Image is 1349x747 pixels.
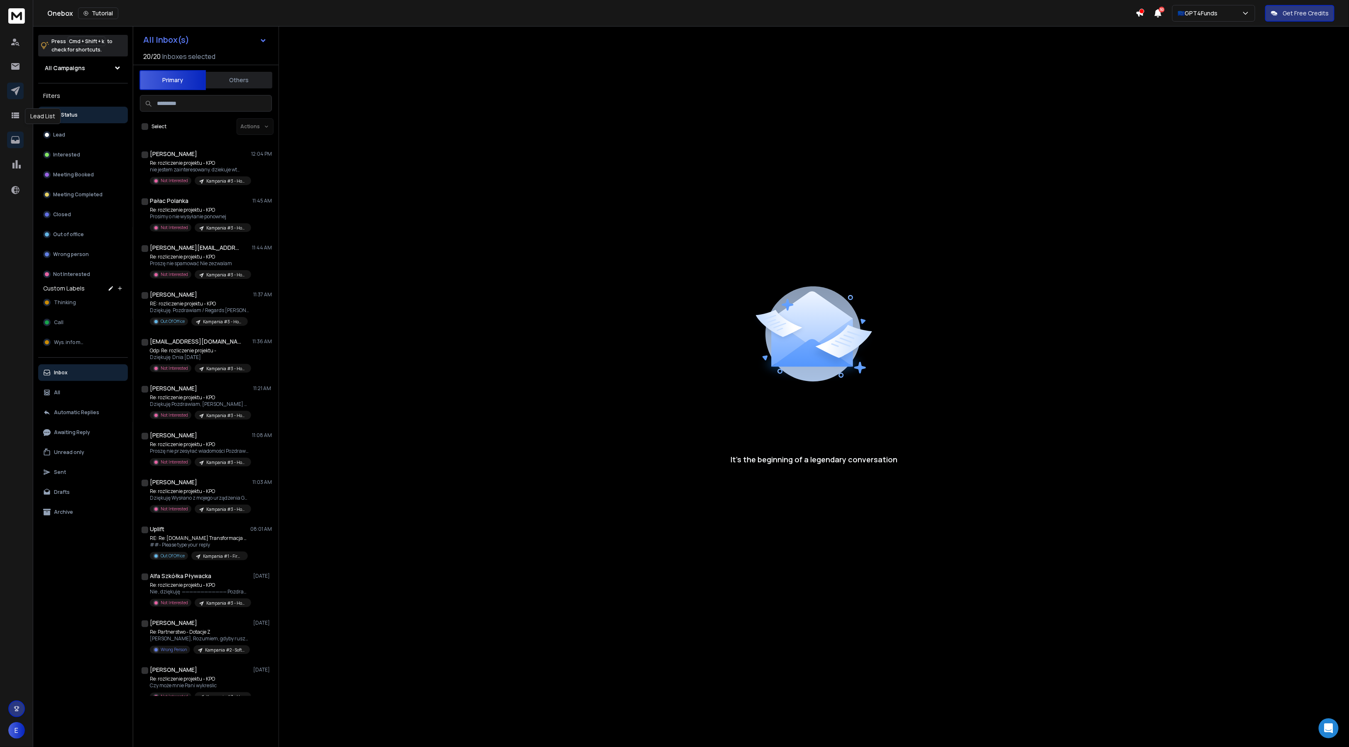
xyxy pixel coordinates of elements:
[150,478,197,486] h1: [PERSON_NAME]
[253,620,272,626] p: [DATE]
[54,509,73,515] p: Archive
[150,682,249,689] p: Czy może mnie Pani wykreslic
[53,191,103,198] p: Meeting Completed
[53,271,90,278] p: Not Interested
[38,424,128,441] button: Awaiting Reply
[150,676,249,682] p: Re: rozliczenie projektu - KPO
[150,535,249,542] p: RE: Re: [DOMAIN_NAME] Transformacja Cyfrowa
[161,318,185,325] p: Out Of Office
[38,166,128,183] button: Meeting Booked
[38,404,128,421] button: Automatic Replies
[161,693,188,700] p: Not Interested
[206,694,246,700] p: Kampania #3 - HoReCa
[53,251,89,258] p: Wrong person
[54,389,60,396] p: All
[206,600,246,606] p: Kampania #3 - HoReCa
[38,504,128,520] button: Archive
[150,495,249,501] p: Dziękuję Wysłano z mojego urządzenia Galaxy
[137,32,274,48] button: All Inbox(s)
[38,364,128,381] button: Inbox
[150,254,249,260] p: Re: rozliczenie projektu - KPO
[150,619,197,627] h1: [PERSON_NAME]
[143,36,189,44] h1: All Inbox(s)
[150,197,188,205] h1: Pałac Polanka
[54,469,66,476] p: Sent
[1265,5,1334,22] button: Get Free Credits
[38,146,128,163] button: Interested
[38,464,128,481] button: Sent
[161,178,188,184] p: Not Interested
[251,151,272,157] p: 12:04 PM
[161,365,188,371] p: Not Interested
[253,573,272,579] p: [DATE]
[150,666,197,674] h1: [PERSON_NAME]
[54,489,70,496] p: Drafts
[150,244,241,252] h1: [PERSON_NAME][EMAIL_ADDRESS][DOMAIN_NAME]
[150,542,249,548] p: ##- Please type your reply
[161,412,188,418] p: Not Interested
[68,37,105,46] span: Cmd + Shift + k
[150,572,211,580] h1: Alfa Szkółka Pływacka
[150,260,249,267] p: Proszę nie spamować Nie zezwalam
[54,319,64,326] span: Call
[38,484,128,500] button: Drafts
[206,178,246,184] p: Kampania #3 - HoReCa
[150,166,249,173] p: nie jestem zainteresowany. dziekuje wt.,
[252,244,272,251] p: 11:44 AM
[206,506,246,513] p: Kampania #3 - HoReCa
[38,90,128,102] h3: Filters
[161,225,188,231] p: Not Interested
[38,107,128,123] button: All Status
[54,449,84,456] p: Unread only
[203,319,243,325] p: Kampania #3 - HoReCa
[51,37,112,54] p: Press to check for shortcuts.
[150,582,249,588] p: Re: rozliczenie projektu - KPO
[205,647,245,653] p: Kampania #2 - Software House
[150,160,249,166] p: Re: rozliczenie projektu - KPO
[38,206,128,223] button: Closed
[45,64,85,72] h1: All Campaigns
[43,284,85,293] h3: Custom Labels
[162,51,215,61] h3: Inboxes selected
[161,647,187,653] p: Wrong Person
[150,300,249,307] p: RE: rozliczenie projektu - KPO
[203,553,243,559] p: Kampania #1 - Firmy Produkcyjne
[253,291,272,298] p: 11:37 AM
[252,198,272,204] p: 11:45 AM
[25,108,61,124] div: Lead List
[150,347,249,354] p: Odp: Re: rozliczenie projektu -
[1283,9,1329,17] p: Get Free Credits
[54,339,86,346] span: Wys. info mail
[152,123,166,130] label: Select
[252,338,272,345] p: 11:36 AM
[38,294,128,311] button: Thinking
[161,600,188,606] p: Not Interested
[161,553,185,559] p: Out Of Office
[8,722,25,739] button: E
[252,432,272,439] p: 11:08 AM
[38,266,128,283] button: Not Interested
[54,299,76,306] span: Thinking
[54,409,99,416] p: Automatic Replies
[38,314,128,331] button: Call
[143,51,161,61] span: 20 / 20
[253,666,272,673] p: [DATE]
[54,112,78,118] p: All Status
[38,246,128,263] button: Wrong person
[150,448,249,454] p: Proszę nie przesyłać wiadomości Pozdrawiam!
[150,488,249,495] p: Re: rozliczenie projektu - KPO
[150,213,249,220] p: Prosimy o nie wysyłanie ponownej
[150,290,197,299] h1: [PERSON_NAME]
[206,459,246,466] p: Kampania #3 - HoReCa
[38,186,128,203] button: Meeting Completed
[150,394,249,401] p: Re: rozliczenie projektu - KPO
[38,334,128,351] button: Wys. info mail
[206,225,246,231] p: Kampania #3 - HoReCa
[206,272,246,278] p: Kampania #3 - HoReCa
[53,151,80,158] p: Interested
[1319,718,1339,738] div: Open Intercom Messenger
[53,231,84,238] p: Out of office
[54,429,90,436] p: Awaiting Reply
[139,70,206,90] button: Primary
